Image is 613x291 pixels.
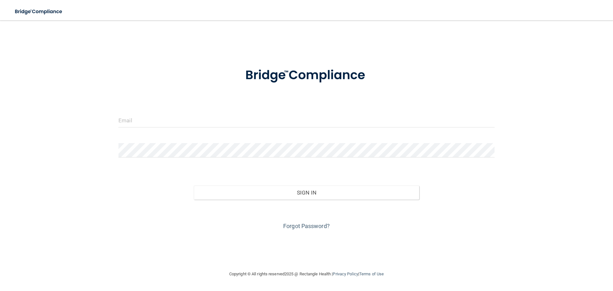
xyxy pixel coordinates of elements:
[190,264,423,284] div: Copyright © All rights reserved 2025 @ Rectangle Health | |
[333,272,358,276] a: Privacy Policy
[232,59,381,92] img: bridge_compliance_login_screen.278c3ca4.svg
[118,113,495,127] input: Email
[194,186,420,200] button: Sign In
[283,223,330,229] a: Forgot Password?
[359,272,384,276] a: Terms of Use
[10,5,68,18] img: bridge_compliance_login_screen.278c3ca4.svg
